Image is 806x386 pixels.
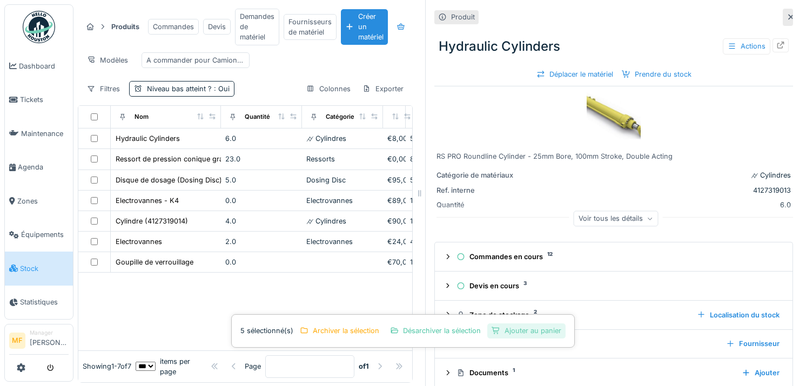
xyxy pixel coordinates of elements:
[225,133,298,144] div: 6.0
[225,216,298,226] div: 4.0
[148,19,199,35] div: Commandes
[9,329,69,355] a: MF Manager[PERSON_NAME]
[587,89,641,143] img: Hydraulic Cylinders
[203,19,231,35] div: Devis
[5,151,73,185] a: Agenda
[722,336,784,351] div: Fournisseur
[532,67,617,82] div: Déplacer le matériel
[245,112,270,121] div: Quantité
[18,162,69,172] span: Agenda
[439,305,788,325] summary: Zone de stockage2Localisation du stock
[212,85,230,93] span: : Oui
[20,297,69,307] span: Statistiques
[147,84,230,94] div: Niveau bas atteint ?
[387,133,401,144] div: €8,00
[434,32,793,60] div: Hydraulic Cylinders
[231,314,575,347] div: 5 sélectionné(s)
[410,257,482,267] div: 10
[451,12,475,22] div: Produit
[225,257,298,267] div: 0.0
[116,236,162,247] div: Electrovannes
[456,310,688,320] div: Zone de stockage
[410,216,482,226] div: 10
[19,61,69,71] span: Dashboard
[439,363,788,383] summary: Documents1Ajouter
[617,67,696,82] div: Prendre du stock
[306,195,379,206] div: Electrovannes
[107,22,144,32] strong: Produits
[306,236,379,247] div: Electrovannes
[410,195,482,206] div: 10
[30,329,69,352] li: [PERSON_NAME]
[387,257,401,267] div: €70,00
[456,252,780,262] div: Commandes en cours
[146,55,245,65] div: A commander pour Camionette 12
[135,112,149,121] div: Nom
[386,323,485,338] div: Désarchiver la sélection
[410,236,482,247] div: 4
[116,216,188,226] div: Cylindre (4127319014)
[341,9,388,45] div: Créer un matériel
[436,151,791,161] div: RS PRO Roundline Cylinder - 25mm Bore, 100mm Stroke, Double Acting
[456,338,717,349] div: Fournisseurs
[5,117,73,151] a: Maintenance
[410,133,482,144] div: 5
[116,133,180,144] div: Hydraulic Cylinders
[387,175,401,185] div: €95,00
[116,257,193,267] div: Goupille de verrouillage
[436,200,518,210] div: Quantité
[5,218,73,252] a: Équipements
[116,175,274,185] div: Disque de dosage (Dosing Disc) modèle DD-150
[17,196,69,206] span: Zones
[5,286,73,320] a: Statistiques
[235,9,279,45] div: Demandes de matériel
[436,170,518,180] div: Catégorie de matériaux
[737,365,784,380] div: Ajouter
[693,308,784,322] div: Localisation du stock
[5,49,73,83] a: Dashboard
[295,323,384,338] div: Archiver la sélection
[136,356,206,377] div: items per page
[21,229,69,240] span: Équipements
[83,361,131,371] div: Showing 1 - 7 of 7
[116,154,272,164] div: Ressort de pression conique grand bac dia 11.4
[301,81,355,97] div: Colonnes
[439,247,788,267] summary: Commandes en cours12
[225,154,298,164] div: 23.0
[326,112,354,121] div: Catégorie
[20,94,69,105] span: Tickets
[439,334,788,354] summary: Fournisseurs1Fournisseur
[30,329,69,337] div: Manager
[284,14,337,40] div: Fournisseurs de matériel
[574,211,659,226] div: Voir tous les détails
[21,128,69,139] span: Maintenance
[225,175,298,185] div: 5.0
[487,323,566,338] div: Ajouter au panier
[20,263,69,274] span: Stock
[306,175,379,185] div: Dosing Disc
[410,154,482,164] div: 8
[225,236,298,247] div: 2.0
[723,38,770,54] div: Actions
[116,195,179,206] div: Electrovannes - K4
[522,170,791,180] div: ⌭ Cylindres
[387,195,401,206] div: €89,00
[522,200,791,210] div: 6.0
[225,195,298,206] div: 0.0
[5,252,73,286] a: Stock
[82,52,133,68] div: Modèles
[5,184,73,218] a: Zones
[522,185,791,195] div: 4127319013
[82,81,125,97] div: Filtres
[245,361,261,371] div: Page
[387,236,401,247] div: €24,00
[5,83,73,117] a: Tickets
[358,81,408,97] div: Exporter
[306,133,379,144] div: ⌭ Cylindres
[387,154,401,164] div: €0,00
[306,154,379,164] div: Ressorts
[436,185,518,195] div: Ref. interne
[439,276,788,296] summary: Devis en cours3
[23,11,55,43] img: Badge_color-CXgf-gQk.svg
[306,216,379,226] div: ⌭ Cylindres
